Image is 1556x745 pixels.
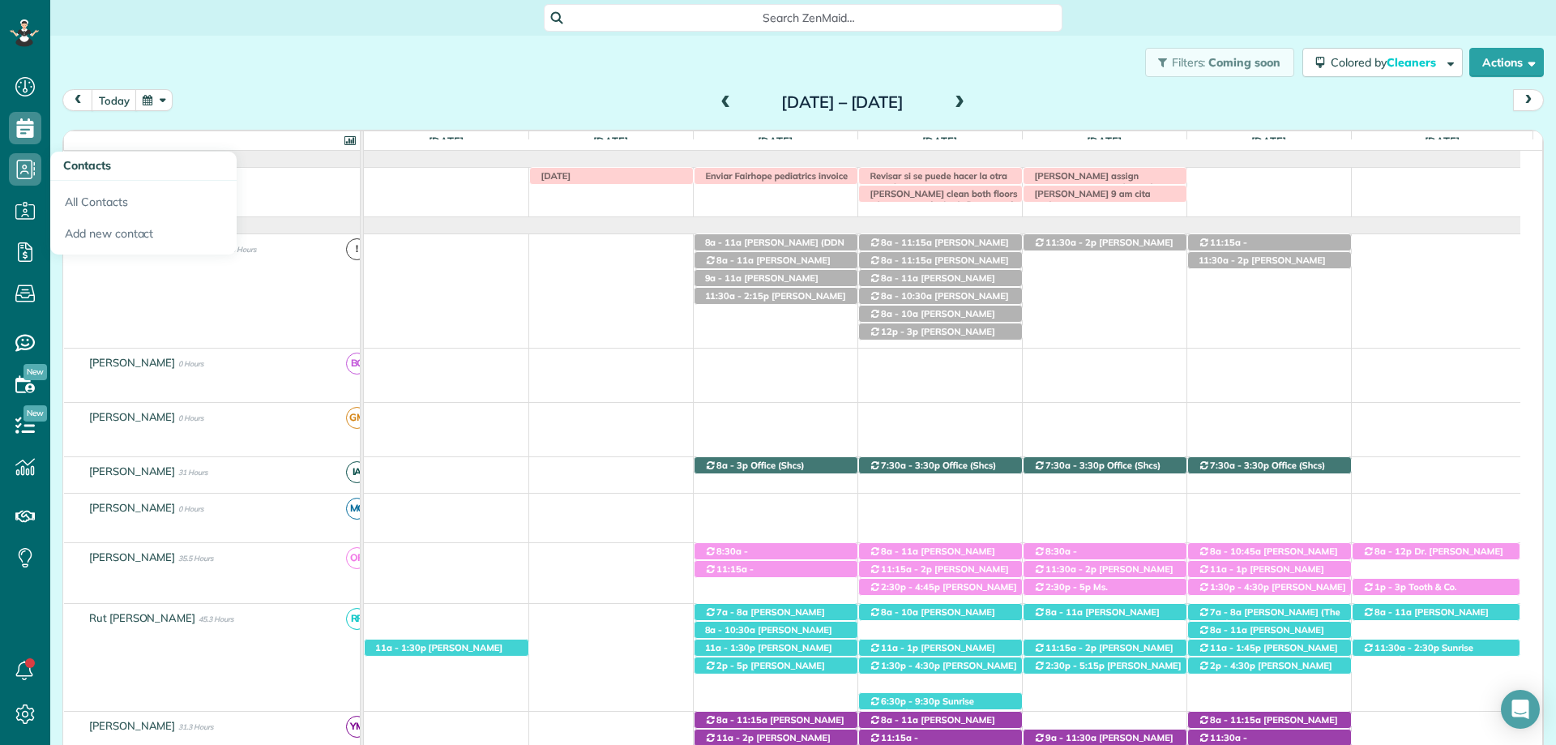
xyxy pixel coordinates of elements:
[1045,237,1097,248] span: 11:30a - 2p
[1198,546,1338,568] span: [PERSON_NAME] ([PHONE_NUMBER])
[704,237,743,248] span: 8a - 11a
[1198,660,1332,683] span: [PERSON_NAME] ([PHONE_NUMBER])
[1198,563,1324,586] span: [PERSON_NAME] ([PHONE_NUMBER])
[716,732,754,743] span: 11a - 2p
[346,547,368,569] span: OP
[862,170,1007,193] span: Revisar si se puede hacer la otra casa de Win [PERSON_NAME]
[1188,657,1351,674] div: [STREET_ADDRESS]
[1045,732,1097,743] span: 9a - 11:30a
[716,660,749,671] span: 2p - 5p
[1209,606,1242,618] span: 7a - 8a
[1045,460,1105,471] span: 7:30a - 3:30p
[859,323,1022,340] div: [STREET_ADDRESS]
[880,272,919,284] span: 8a - 11a
[1198,714,1338,737] span: [PERSON_NAME] ([PHONE_NUMBER])
[1353,579,1520,596] div: [STREET_ADDRESS]
[862,188,1018,246] span: [PERSON_NAME] clean both floors (Charge extra for both floors, verify through past services past ...
[346,461,368,483] span: IA
[1198,255,1326,277] span: [PERSON_NAME] ([PHONE_NUMBER])
[1033,642,1173,665] span: [PERSON_NAME] ([PHONE_NUMBER])
[1362,546,1503,580] span: Dr. [PERSON_NAME] ([PHONE_NUMBER], [PHONE_NUMBER])
[24,405,47,422] span: New
[590,135,631,148] span: [DATE]
[704,714,844,737] span: [PERSON_NAME] ([PHONE_NUMBER])
[86,465,179,477] span: [PERSON_NAME]
[1198,460,1326,482] span: Office (Shcs) ([PHONE_NUMBER])
[880,237,933,248] span: 8a - 11:15a
[1198,642,1338,665] span: [PERSON_NAME] ([PHONE_NUMBER])
[1362,606,1489,629] span: [PERSON_NAME] ([PHONE_NUMBER])
[86,356,179,369] span: [PERSON_NAME]
[346,498,368,520] span: MC
[1374,642,1439,653] span: 11:30a - 2:30p
[1188,604,1351,621] div: [STREET_ADDRESS]
[1045,660,1105,671] span: 2:30p - 5:15p
[1208,55,1281,70] span: Coming soon
[346,353,368,375] span: BC
[1033,557,1140,580] span: [PERSON_NAME] ([PHONE_NUMBER])
[1188,543,1351,560] div: [STREET_ADDRESS]
[1084,135,1125,148] span: [DATE]
[880,326,919,337] span: 12p - 3p
[695,252,857,269] div: [STREET_ADDRESS][PERSON_NAME]
[1209,581,1270,593] span: 1:30p - 4:30p
[1033,606,1160,629] span: [PERSON_NAME] ([PHONE_NUMBER])
[1033,237,1173,259] span: [PERSON_NAME] ([PHONE_NUMBER])
[1209,546,1262,557] span: 8a - 10:45a
[1188,712,1351,729] div: [STREET_ADDRESS]
[86,501,179,514] span: [PERSON_NAME]
[1024,543,1186,560] div: [STREET_ADDRESS][PERSON_NAME]
[704,563,754,586] span: 11:15a - 2:15p
[1198,606,1340,629] span: [PERSON_NAME] (The Verandas)
[178,359,203,368] span: 0 Hours
[1198,237,1248,259] span: 11:15a - 1:45p
[1209,660,1256,671] span: 2p - 4:30p
[859,252,1022,269] div: [STREET_ADDRESS]
[1209,642,1262,653] span: 11a - 1:45p
[704,624,832,647] span: [PERSON_NAME] ([PHONE_NUMBER])
[374,642,427,653] span: 11a - 1:30p
[880,290,933,302] span: 8a - 10:30a
[859,561,1022,578] div: [STREET_ADDRESS]
[1353,640,1520,657] div: [STREET_ADDRESS][PERSON_NAME]
[859,457,1022,474] div: 11940 [US_STATE] 181 - Fairhope, AL, 36532
[869,581,1017,604] span: [PERSON_NAME] ([PHONE_NUMBER])
[1024,579,1186,596] div: [STREET_ADDRESS][PERSON_NAME]
[1374,546,1413,557] span: 8a - 12p
[704,290,770,302] span: 11:30a - 2:15p
[374,642,502,665] span: [PERSON_NAME] ([PHONE_NUMBER])
[869,308,995,331] span: [PERSON_NAME] ([PHONE_NUMBER])
[880,563,933,575] span: 11:15a - 2p
[869,460,997,482] span: Office (Shcs) ([PHONE_NUMBER])
[695,234,857,251] div: [STREET_ADDRESS]
[1188,579,1351,596] div: 19272 [US_STATE] 181 - Fairhope, AL, 36532
[919,135,960,148] span: [DATE]
[695,657,857,674] div: [STREET_ADDRESS][PERSON_NAME]
[1033,660,1182,683] span: [PERSON_NAME] ([PHONE_NUMBER])
[63,158,111,173] span: Contacts
[1198,248,1299,271] span: [PERSON_NAME] ([PHONE_NUMBER])
[533,170,572,182] span: [DATE]
[880,606,919,618] span: 8a - 10a
[1374,581,1407,593] span: 1p - 3p
[199,614,233,623] span: 45.3 Hours
[704,272,743,284] span: 9a - 11a
[178,413,203,422] span: 0 Hours
[695,640,857,657] div: [STREET_ADDRESS]
[221,245,256,254] span: 35.3 Hours
[754,135,796,148] span: [DATE]
[86,410,179,423] span: [PERSON_NAME]
[869,714,995,737] span: [PERSON_NAME] ([PHONE_NUMBER])
[704,557,811,580] span: [PERSON_NAME] ([PHONE_NUMBER])
[698,170,849,182] span: Enviar Fairhope pediatrics invoice
[178,554,213,563] span: 35.5 Hours
[1198,581,1346,616] span: [PERSON_NAME] (DC LAWN) ([PHONE_NUMBER], [PHONE_NUMBER])
[880,660,941,671] span: 1:30p - 4:30p
[880,696,941,707] span: 6:30p - 9:30p
[716,714,768,726] span: 8a - 11:15a
[1033,546,1078,568] span: 8:30a - 11:15a
[365,640,528,657] div: [STREET_ADDRESS]
[1209,460,1270,471] span: 7:30a - 3:30p
[1045,606,1084,618] span: 8a - 11a
[1045,581,1092,593] span: 2:30p - 5p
